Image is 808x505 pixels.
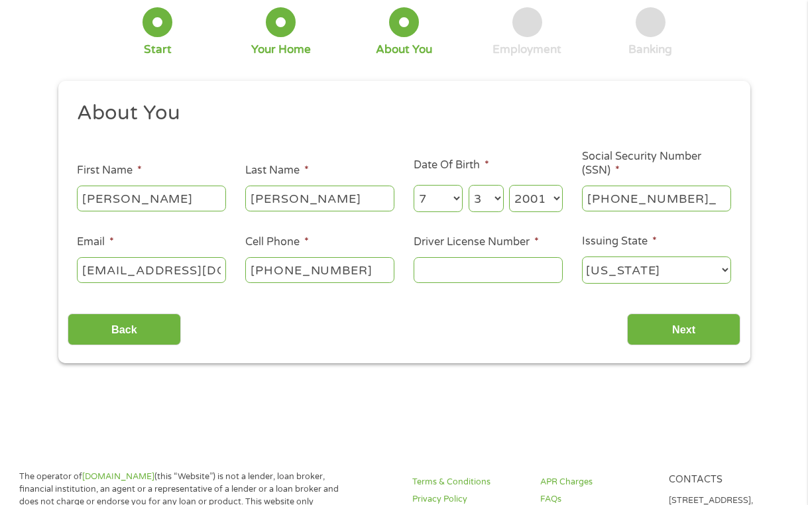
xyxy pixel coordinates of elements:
h2: About You [77,100,721,127]
input: Next [627,313,740,346]
label: Social Security Number (SSN) [582,150,731,178]
input: john@gmail.com [77,257,226,282]
input: Smith [245,186,394,211]
label: Driver License Number [414,235,539,249]
div: Banking [628,42,672,57]
a: Terms & Conditions [412,476,524,488]
div: Employment [492,42,561,57]
label: Issuing State [582,235,657,249]
label: Email [77,235,114,249]
input: John [77,186,226,211]
label: Date Of Birth [414,158,489,172]
label: First Name [77,164,142,178]
a: APR Charges [540,476,652,488]
label: Cell Phone [245,235,309,249]
input: (541) 754-3010 [245,257,394,282]
label: Last Name [245,164,309,178]
input: 078-05-1120 [582,186,731,211]
div: Start [144,42,172,57]
h4: Contacts [669,474,781,486]
div: About You [376,42,432,57]
a: [DOMAIN_NAME] [82,471,154,482]
input: Back [68,313,181,346]
div: Your Home [251,42,311,57]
